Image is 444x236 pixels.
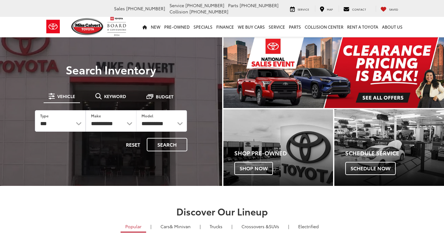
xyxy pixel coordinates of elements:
[285,6,314,12] a: Service
[189,8,228,15] span: [PHONE_NUMBER]
[303,17,345,37] a: Collision Center
[121,138,146,151] button: Reset
[389,7,398,11] span: Saved
[192,17,214,37] a: Specials
[315,6,337,12] a: Map
[45,206,400,216] h2: Discover Our Lineup
[241,223,269,229] span: Crossovers &
[334,109,444,186] a: Schedule Service Schedule Now
[223,109,333,186] div: Toyota
[380,17,404,37] a: About Us
[126,5,165,12] span: [PHONE_NUMBER]
[345,150,444,156] h4: Schedule Service
[339,6,371,12] a: Contact
[57,94,75,98] span: Vehicle
[294,221,323,232] a: Electrified
[234,150,333,156] h4: Shop Pre-Owned
[287,223,291,229] li: |
[149,17,162,37] a: New
[156,221,195,232] a: Cars
[104,94,126,98] span: Keyword
[141,113,153,118] label: Model
[91,113,101,118] label: Make
[141,17,149,37] a: Home
[169,8,188,15] span: Collision
[170,223,191,229] span: & Minivan
[41,17,65,37] img: Toyota
[334,109,444,186] div: Toyota
[114,5,125,12] span: Sales
[223,109,333,186] a: Shop Pre-Owned Shop Now
[149,223,153,229] li: |
[228,2,238,8] span: Parts
[352,7,366,11] span: Contact
[40,113,49,118] label: Type
[26,63,196,76] h3: Search Inventory
[237,221,284,232] a: SUVs
[198,223,202,229] li: |
[287,17,303,37] a: Parts
[236,17,267,37] a: WE BUY CARS
[230,223,234,229] li: |
[345,17,380,37] a: Rent a Toyota
[327,7,333,11] span: Map
[214,17,236,37] a: Finance
[298,7,309,11] span: Service
[121,221,146,233] a: Popular
[147,138,187,151] button: Search
[240,2,279,8] span: [PHONE_NUMBER]
[205,221,227,232] a: Trucks
[162,17,192,37] a: Pre-Owned
[71,18,104,35] img: Mike Calvert Toyota
[376,6,403,12] a: My Saved Vehicles
[169,2,184,8] span: Service
[234,162,273,175] span: Shop Now
[156,94,174,99] span: Budget
[267,17,287,37] a: Service
[185,2,224,8] span: [PHONE_NUMBER]
[345,162,396,175] span: Schedule Now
